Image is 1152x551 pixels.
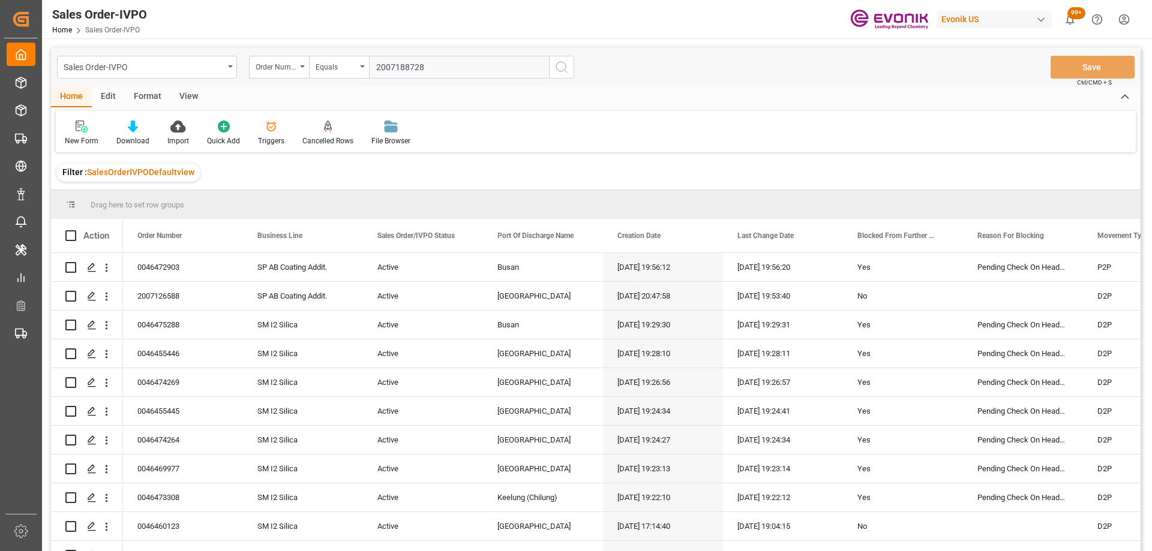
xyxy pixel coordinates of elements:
div: Press SPACE to select this row. [51,454,123,483]
div: Cancelled Rows [302,136,353,146]
span: Filter : [62,167,87,177]
button: show 101 new notifications [1057,6,1084,33]
div: 2007126588 [123,282,243,310]
div: SM I2 Silica [243,311,363,339]
div: [DATE] 19:23:13 [603,454,723,483]
div: Pending Check On Header Level, Special Transport Requirements Unchecked [963,339,1083,368]
div: Pending Check On Header Level, Special Transport Requirements Unchecked [963,483,1083,511]
button: search button [549,56,574,79]
div: Active [377,254,469,281]
div: Evonik US [937,11,1052,28]
div: SM I2 Silica [243,339,363,368]
div: [DATE] 19:29:30 [603,311,723,339]
span: Order Number [137,231,182,240]
button: open menu [57,56,237,79]
div: Yes [857,398,949,425]
div: Yes [857,340,949,368]
div: Order Number [256,59,296,73]
img: Evonik-brand-mark-Deep-Purple-RGB.jpeg_1700498283.jpeg [850,9,928,30]
span: 99+ [1067,7,1085,19]
span: Business Line [257,231,302,240]
div: Active [377,282,469,310]
span: Movement Type [1097,231,1149,240]
div: View [170,87,207,107]
div: Yes [857,311,949,339]
div: Press SPACE to select this row. [51,426,123,454]
div: [GEOGRAPHIC_DATA] [483,426,603,454]
div: Press SPACE to select this row. [51,311,123,339]
div: 0046472903 [123,253,243,281]
div: Pending Check On Header Level, Special Transport Requirements Unchecked [963,253,1083,281]
button: open menu [249,56,309,79]
div: 0046460123 [123,512,243,540]
span: SalesOrderIVPODefaultview [87,167,194,177]
div: [DATE] 17:14:40 [603,512,723,540]
div: Equals [316,59,356,73]
div: [GEOGRAPHIC_DATA] [483,339,603,368]
div: [GEOGRAPHIC_DATA] [483,454,603,483]
div: Pending Check On Header Level, Special Transport Requirements Unchecked [963,397,1083,425]
span: Ctrl/CMD + S [1077,78,1112,87]
span: Drag here to set row groups [91,200,184,209]
div: [DATE] 19:28:10 [603,339,723,368]
span: Port Of Discharge Name [497,231,574,240]
div: Import [167,136,189,146]
div: [DATE] 19:26:57 [723,368,843,396]
div: Download [116,136,149,146]
div: Active [377,398,469,425]
span: Creation Date [617,231,661,240]
div: Action [83,230,109,241]
div: Keelung (Chilung) [483,483,603,511]
div: Yes [857,426,949,454]
div: [GEOGRAPHIC_DATA] [483,282,603,310]
div: Home [51,87,92,107]
div: 0046473308 [123,483,243,511]
div: [GEOGRAPHIC_DATA] [483,512,603,540]
div: Quick Add [207,136,240,146]
div: [DATE] 19:29:31 [723,311,843,339]
span: Last Change Date [737,231,794,240]
div: Active [377,455,469,483]
div: Yes [857,484,949,511]
div: [DATE] 19:56:12 [603,253,723,281]
div: Active [377,340,469,368]
div: SM I2 Silica [243,426,363,454]
button: open menu [309,56,369,79]
div: [DATE] 19:26:56 [603,368,723,396]
div: [DATE] 19:24:34 [723,426,843,454]
div: Active [377,369,469,396]
div: Press SPACE to select this row. [51,282,123,311]
input: Type to search [369,56,549,79]
div: [DATE] 19:28:11 [723,339,843,368]
div: [DATE] 20:47:58 [603,282,723,310]
div: No [857,513,949,540]
div: SM I2 Silica [243,397,363,425]
span: Reason For Blocking [977,231,1044,240]
div: [GEOGRAPHIC_DATA] [483,397,603,425]
div: Press SPACE to select this row. [51,512,123,541]
div: Active [377,484,469,511]
div: Pending Check On Header Level, Special Transport Requirements Unchecked [963,426,1083,454]
div: Press SPACE to select this row. [51,483,123,512]
div: Pending Check On Header Level, Special Transport Requirements Unchecked [963,368,1083,396]
div: No [857,282,949,310]
div: [DATE] 19:24:27 [603,426,723,454]
div: New Form [65,136,98,146]
span: Blocked From Further Processing [857,231,938,240]
div: Yes [857,254,949,281]
div: Active [377,311,469,339]
div: Sales Order-IVPO [64,59,224,74]
div: SM I2 Silica [243,454,363,483]
div: 0046474264 [123,426,243,454]
div: Active [377,513,469,540]
div: Active [377,426,469,454]
div: [DATE] 19:24:34 [603,397,723,425]
div: Pending Check On Header Level, Special Transport Requirements Unchecked [963,311,1083,339]
div: Yes [857,369,949,396]
div: Busan [483,311,603,339]
div: SM I2 Silica [243,512,363,540]
div: Format [125,87,170,107]
div: File Browser [371,136,410,146]
div: Yes [857,455,949,483]
div: [DATE] 19:53:40 [723,282,843,310]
